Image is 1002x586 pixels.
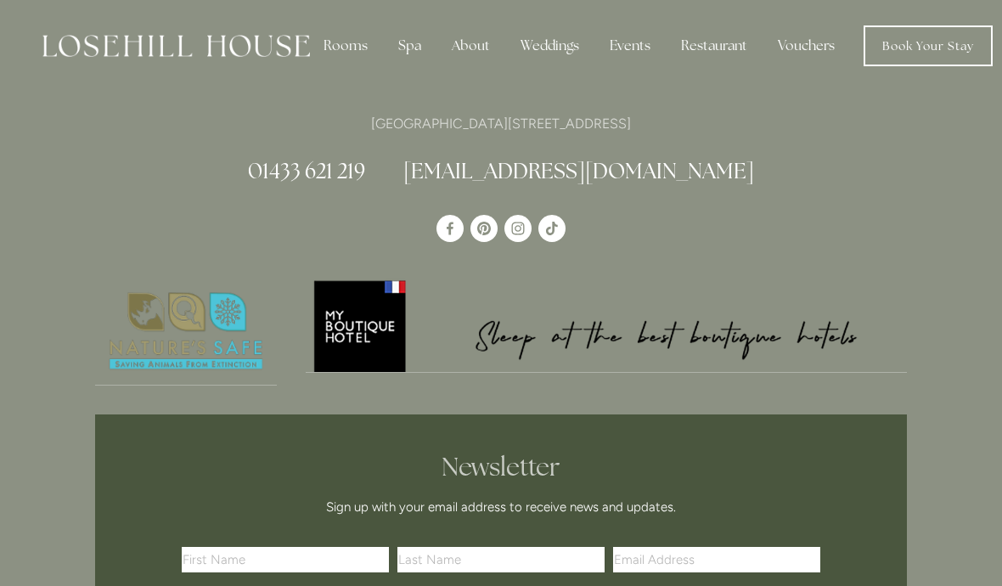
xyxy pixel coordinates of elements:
[438,29,504,63] div: About
[613,547,820,572] input: Email Address
[306,278,908,373] a: My Boutique Hotel - Logo
[248,157,365,184] a: 01433 621 219
[310,29,381,63] div: Rooms
[385,29,435,63] div: Spa
[864,25,993,66] a: Book Your Stay
[470,215,498,242] a: Pinterest
[436,215,464,242] a: Losehill House Hotel & Spa
[596,29,664,63] div: Events
[306,278,908,372] img: My Boutique Hotel - Logo
[397,547,605,572] input: Last Name
[182,547,389,572] input: First Name
[95,112,907,135] p: [GEOGRAPHIC_DATA][STREET_ADDRESS]
[188,497,814,517] p: Sign up with your email address to receive news and updates.
[42,35,310,57] img: Losehill House
[403,157,754,184] a: [EMAIL_ADDRESS][DOMAIN_NAME]
[507,29,593,63] div: Weddings
[764,29,848,63] a: Vouchers
[504,215,532,242] a: Instagram
[667,29,761,63] div: Restaurant
[538,215,566,242] a: TikTok
[95,278,277,385] img: Nature's Safe - Logo
[188,452,814,482] h2: Newsletter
